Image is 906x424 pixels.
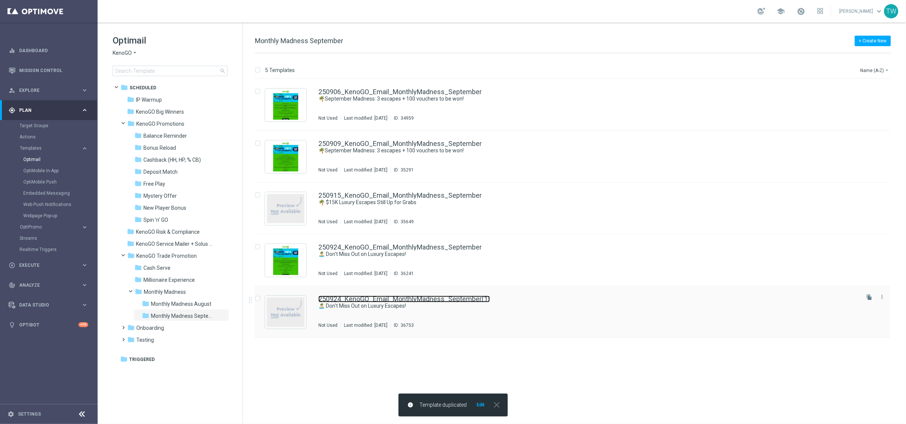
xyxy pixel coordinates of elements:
[341,219,390,225] div: Last modified: [DATE]
[127,240,134,247] i: folder
[81,87,88,94] i: keyboard_arrow_right
[81,224,88,231] i: keyboard_arrow_right
[143,180,165,187] span: Free Play
[134,276,142,283] i: folder
[134,204,142,211] i: folder
[143,265,170,271] span: Cash Serve
[318,115,338,121] div: Not Used
[491,402,502,408] button: close
[143,168,178,175] span: Deposit Match
[8,322,89,328] button: lightbulb Optibot +10
[20,225,74,229] span: OptiPromo
[151,301,211,307] span: Monthly Madness August
[839,6,884,17] a: [PERSON_NAME]keyboard_arrow_down
[476,402,485,408] button: Edit
[19,60,88,80] a: Mission Control
[136,325,164,331] span: Onboarding
[143,144,176,151] span: Bonus Reload
[20,145,89,151] button: Templates keyboard_arrow_right
[267,142,305,171] img: 35291.jpeg
[20,134,78,140] a: Actions
[318,147,841,154] a: 🌴September Madness: 3 escapes + 100 vouchers to be won!
[127,120,135,127] i: folder
[121,84,128,91] i: folder
[9,107,81,114] div: Plan
[318,147,859,154] div: 🌴September Madness: 3 escapes + 100 vouchers to be won!
[8,282,89,288] div: track_changes Analyze keyboard_arrow_right
[8,87,89,93] div: person_search Explore keyboard_arrow_right
[8,48,89,54] button: equalizer Dashboard
[867,294,873,300] i: file_copy
[267,90,305,120] img: 34959.jpeg
[8,68,89,74] button: Mission Control
[318,199,841,206] a: 🌴 $15K Luxury Escapes Still Up for Grabs
[875,7,883,15] span: keyboard_arrow_down
[144,289,186,295] span: Monthly Madness
[9,322,15,328] i: lightbulb
[341,167,390,173] div: Last modified: [DATE]
[23,168,78,174] a: OptiMobile In-App
[9,262,81,269] div: Execute
[20,247,78,253] a: Realtime Triggers
[134,144,142,151] i: folder
[860,66,891,75] button: Name (A-Z)arrow_drop_down
[78,322,88,327] div: +10
[8,302,89,308] button: Data Studio keyboard_arrow_right
[9,315,88,335] div: Optibot
[23,213,78,219] a: Webpage Pop-up
[23,154,97,165] div: Optimail
[390,115,414,121] div: ID:
[127,336,135,343] i: folder
[255,37,343,45] span: Monthly Madness September
[81,145,88,152] i: keyboard_arrow_right
[136,120,184,127] span: KenoGO Promotions
[247,183,904,235] div: Press SPACE to select this row.
[136,337,154,343] span: Testing
[9,107,15,114] i: gps_fixed
[879,294,885,300] i: more_vert
[134,180,142,187] i: folder
[247,79,904,131] div: Press SPACE to select this row.
[127,228,134,235] i: folder
[8,107,89,113] button: gps_fixed Plan keyboard_arrow_right
[20,146,74,150] span: Templates
[20,225,81,229] div: OptiPromo
[9,47,15,54] i: equalizer
[318,95,859,102] div: 🌴September Madness: 3 escapes + 100 vouchers to be won!
[113,50,138,57] button: KenoGO arrow_drop_down
[318,192,482,199] a: 250915_KenoGO_Email_MonthlyMadness_September
[8,262,89,268] button: play_circle_outline Execute keyboard_arrow_right
[127,96,134,103] i: folder
[81,301,88,308] i: keyboard_arrow_right
[136,96,162,103] span: IP Warmup
[134,264,142,271] i: folder
[20,221,97,233] div: OptiPromo
[419,402,467,408] span: Template duplicated
[267,246,305,275] img: 36241.jpeg
[265,67,295,74] p: 5 Templates
[19,303,81,307] span: Data Studio
[20,224,89,230] button: OptiPromo keyboard_arrow_right
[81,262,88,269] i: keyboard_arrow_right
[220,68,226,74] span: search
[19,108,81,113] span: Plan
[20,120,97,131] div: Target Groups
[143,217,168,223] span: Spin 'n' GO
[127,324,135,331] i: folder
[401,115,414,121] div: 34959
[20,233,97,244] div: Streams
[9,41,88,60] div: Dashboard
[318,322,338,328] div: Not Used
[120,355,128,363] i: folder
[20,244,97,255] div: Realtime Triggers
[142,300,149,307] i: folder
[884,4,898,18] div: TW
[143,156,201,163] span: Cashback (HH, HP, % CB)
[134,192,142,199] i: folder
[879,292,886,301] button: more_vert
[113,50,132,57] span: KenoGO
[390,322,414,328] div: ID:
[142,312,149,319] i: folder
